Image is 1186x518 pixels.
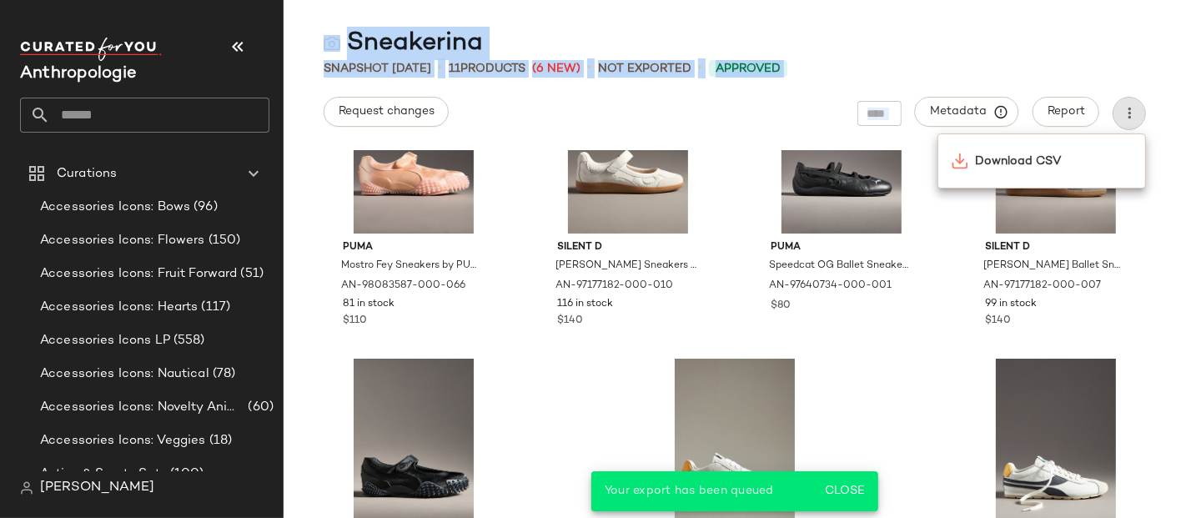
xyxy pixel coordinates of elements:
span: Download CSV [975,153,1132,170]
span: Curations [57,164,117,184]
span: • [587,58,591,78]
span: [PERSON_NAME] [40,478,154,498]
span: Accessories Icons: Hearts [40,298,199,317]
span: [PERSON_NAME] Ballet Sneakers by Silent D in Silver, Women's, Size: 41, Leather/Mesh/Rubber at An... [983,259,1125,274]
span: (60) [244,398,274,417]
span: Accessories Icons: Flowers [40,231,205,250]
span: AN-97177182-000-010 [555,279,673,294]
span: $110 [343,314,367,329]
span: • [698,58,702,78]
span: Active & Sporty Sets [40,465,167,484]
span: 81 in stock [343,297,394,312]
span: Request changes [338,105,435,118]
img: svg%3e [324,35,340,52]
span: Accessories Icons LP [40,331,170,350]
span: PUMA [771,240,912,255]
span: Speedcat OG Ballet Sneakers by PUMA in Black, Women's, Size: 7, Leather/Rubber at Anthropologie [769,259,911,274]
span: Current Company Name [20,65,137,83]
span: 99 in stock [985,297,1037,312]
span: Silent D [985,240,1127,255]
img: svg%3e [20,481,33,495]
span: Your export has been queued [605,485,774,497]
span: AN-97640734-000-001 [769,279,892,294]
span: $80 [771,299,791,314]
span: Accessories Icons: Bows [40,198,190,217]
span: • [438,58,442,78]
span: (150) [205,231,241,250]
img: svg%3e [952,153,968,169]
span: $140 [557,314,583,329]
span: 116 in stock [557,297,613,312]
span: Report [1047,105,1085,118]
span: [PERSON_NAME] Sneakers by Silent D in White, Women's, Size: 40, Leather/Mesh/Rubber at Anthropologie [555,259,697,274]
span: (6 New) [532,60,580,78]
span: (18) [206,431,233,450]
span: (100) [167,465,204,484]
span: $140 [985,314,1011,329]
span: Mostro Fey Sneakers by PUMA in Pink, Women's, Size: 5.5, Rubber/Polyurethane at Anthropologie [341,259,483,274]
button: Request changes [324,97,449,127]
span: (78) [209,365,236,384]
button: Close [817,476,872,506]
div: Sneakerina [324,27,483,60]
span: Accessories Icons: Nautical [40,365,209,384]
img: cfy_white_logo.C9jOOHJF.svg [20,38,162,61]
span: Snapshot [DATE] [324,60,431,78]
span: Silent D [557,240,699,255]
span: Accessories Icons: Fruit Forward [40,264,238,284]
span: Close [824,485,865,498]
button: Report [1033,97,1099,127]
span: Accessories Icons: Veggies [40,431,206,450]
button: Metadata [915,97,1019,127]
span: AN-98083587-000-066 [341,279,465,294]
span: Approved [716,60,781,78]
span: Not Exported [598,60,691,78]
span: (558) [170,331,205,350]
span: Metadata [929,104,1005,119]
span: (51) [238,264,264,284]
span: AN-97177182-000-007 [983,279,1101,294]
span: PUMA [343,240,485,255]
span: (117) [199,298,231,317]
span: (96) [190,198,218,217]
div: Products [449,60,525,78]
span: 11 [449,63,460,75]
span: Accessories Icons: Novelty Animal [40,398,244,417]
